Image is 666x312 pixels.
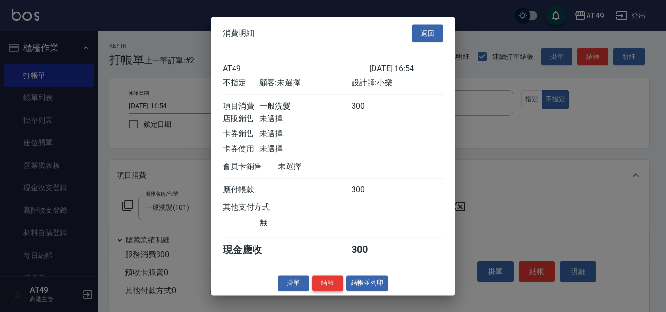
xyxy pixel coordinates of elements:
div: 300 [352,243,388,257]
button: 返回 [412,24,443,42]
div: 應付帳款 [223,185,259,195]
div: [DATE] 16:54 [370,64,443,73]
div: 會員卡銷售 [223,162,278,172]
div: 其他支付方式 [223,202,296,213]
span: 消費明細 [223,28,254,38]
div: 300 [352,185,388,195]
div: 不指定 [223,78,259,88]
div: 現金應收 [223,243,278,257]
div: 未選擇 [278,162,370,172]
div: 店販銷售 [223,114,259,124]
button: 掛單 [278,275,309,291]
div: 一般洗髮 [259,101,351,111]
div: 設計師: 小樂 [352,78,443,88]
button: 結帳並列印 [346,275,389,291]
div: AT49 [223,64,370,73]
div: 300 [352,101,388,111]
div: 卡券使用 [223,144,259,154]
div: 卡券銷售 [223,129,259,139]
div: 未選擇 [259,129,351,139]
div: 未選擇 [259,144,351,154]
div: 未選擇 [259,114,351,124]
button: 結帳 [312,275,343,291]
div: 顧客: 未選擇 [259,78,351,88]
div: 無 [259,218,351,228]
div: 項目消費 [223,101,259,111]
